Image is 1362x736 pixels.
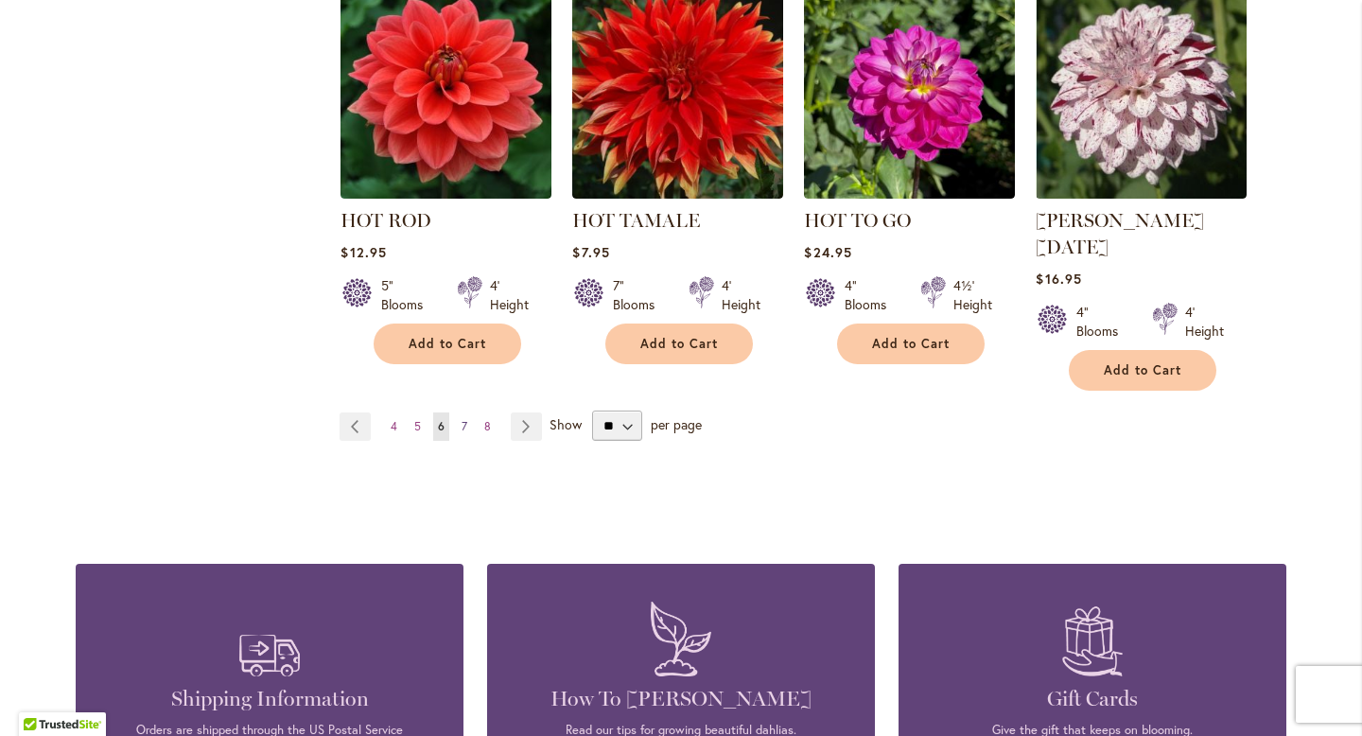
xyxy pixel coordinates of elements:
button: Add to Cart [1069,350,1216,391]
a: [PERSON_NAME] [DATE] [1036,209,1204,258]
span: 7 [462,419,467,433]
span: 8 [484,419,491,433]
span: $24.95 [804,243,851,261]
div: 7" Blooms [613,276,666,314]
div: 4" Blooms [1076,303,1129,341]
a: HOT ROD [340,184,551,202]
span: $12.95 [340,243,386,261]
div: 4½' Height [953,276,992,314]
div: 5" Blooms [381,276,434,314]
span: Show [550,415,582,433]
span: $7.95 [572,243,609,261]
a: 5 [410,412,426,441]
div: 4' Height [1185,303,1224,341]
span: Add to Cart [872,336,950,352]
h4: Gift Cards [927,686,1258,712]
span: Add to Cart [1104,362,1181,378]
h4: Shipping Information [104,686,435,712]
div: 4" Blooms [845,276,898,314]
a: HOT ROD [340,209,431,232]
span: Add to Cart [409,336,486,352]
a: HOT TO GO [804,184,1015,202]
h4: How To [PERSON_NAME] [515,686,847,712]
iframe: Launch Accessibility Center [14,669,67,722]
span: Add to Cart [640,336,718,352]
button: Add to Cart [605,324,753,364]
a: HULIN'S CARNIVAL [1036,184,1247,202]
div: 4' Height [722,276,760,314]
span: 5 [414,419,421,433]
button: Add to Cart [374,324,521,364]
a: HOT TO GO [804,209,911,232]
span: 4 [391,419,397,433]
a: Hot Tamale [572,184,783,202]
a: HOT TAMALE [572,209,700,232]
span: per page [651,415,702,433]
a: 8 [480,412,496,441]
a: 7 [457,412,472,441]
span: $16.95 [1036,270,1081,288]
span: 6 [438,419,445,433]
button: Add to Cart [837,324,985,364]
a: 4 [386,412,402,441]
div: 4' Height [490,276,529,314]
